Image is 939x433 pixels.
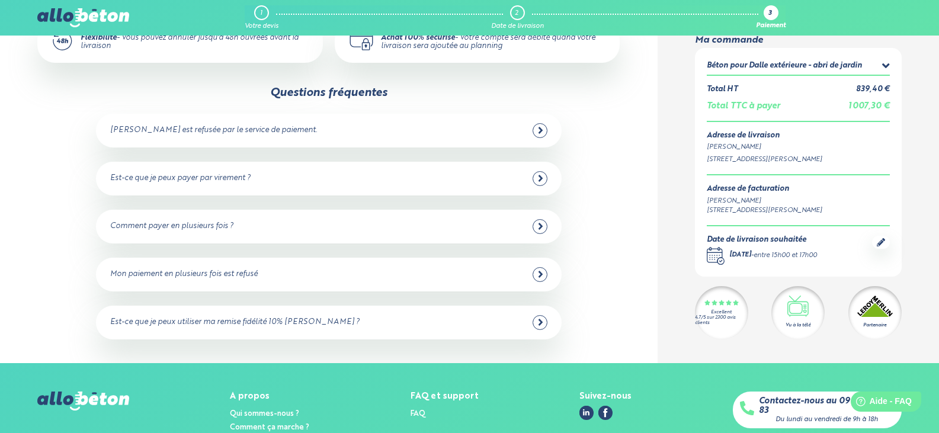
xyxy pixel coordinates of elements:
[411,392,479,402] div: FAQ et support
[729,251,751,261] div: [DATE]
[245,23,278,30] div: Votre devis
[37,8,129,27] img: allobéton
[110,318,360,327] div: Est-ce que je peux utiliser ma remise fidélité 10% [PERSON_NAME] ?
[707,195,822,206] div: [PERSON_NAME]
[260,9,262,17] div: 1
[754,251,817,261] div: entre 15h00 et 17h00
[707,62,862,70] div: Béton pour Dalle extérieure - abri de jardin
[707,101,780,111] div: Total TTC à payer
[110,222,233,231] div: Comment payer en plusieurs fois ?
[707,206,822,216] div: [STREET_ADDRESS][PERSON_NAME]
[245,5,278,30] a: 1 Votre devis
[81,34,117,41] strong: Flexibilité
[110,270,258,279] div: Mon paiement en plusieurs fois est refusé
[37,392,129,410] img: allobéton
[230,392,309,402] div: A propos
[695,34,902,45] div: Ma commande
[707,60,890,75] summary: Béton pour Dalle extérieure - abri de jardin
[110,126,317,135] div: [PERSON_NAME] est refusée par le service de paiement.
[775,416,878,424] div: Du lundi au vendredi de 9h à 18h
[695,315,748,326] div: 4.7/5 sur 2300 avis clients
[230,410,299,418] a: Qui sommes-nous ?
[707,142,890,152] div: [PERSON_NAME]
[381,34,605,51] div: - Votre compte sera débité quand votre livraison sera ajoutée au planning
[707,155,890,165] div: [STREET_ADDRESS][PERSON_NAME]
[834,387,926,420] iframe: Help widget launcher
[863,321,886,328] div: Partenaire
[729,251,817,261] div: -
[707,185,822,194] div: Adresse de facturation
[759,396,895,416] a: Contactez-nous au 09 72 55 12 83
[579,392,632,402] div: Suivez-nous
[491,5,544,30] a: 2 Date de livraison
[381,34,455,41] strong: Achat 100% sécurisé
[711,310,732,315] div: Excellent
[756,5,786,30] a: 3 Paiement
[230,424,309,431] a: Comment ça marche ?
[110,174,251,183] div: Est-ce que je peux payer par virement ?
[707,131,890,140] div: Adresse de livraison
[270,86,387,100] div: Questions fréquentes
[491,23,544,30] div: Date de livraison
[515,9,518,17] div: 2
[411,410,425,418] a: FAQ
[786,321,810,328] div: Vu à la télé
[707,236,817,245] div: Date de livraison souhaitée
[707,85,738,94] div: Total HT
[81,34,309,51] div: - Vous pouvez annuler jusqu'à 48h ouvrées avant la livraison
[756,23,786,30] div: Paiement
[856,85,890,94] div: 839,40 €
[768,10,772,18] div: 3
[848,102,890,110] span: 1 007,30 €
